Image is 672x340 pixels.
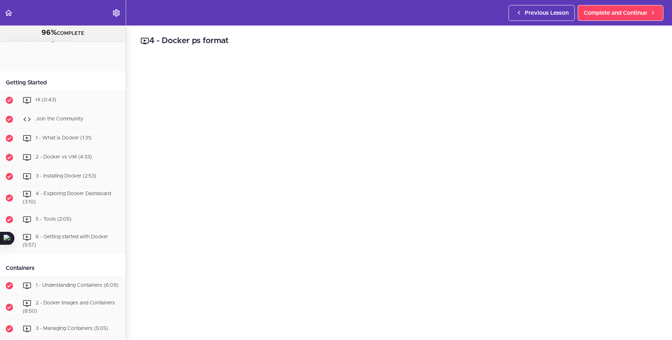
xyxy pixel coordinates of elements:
a: Previous Lesson [509,5,575,21]
h2: 4 - Docker ps format [140,35,658,47]
span: 5 - Tools (2:05) [36,217,71,222]
svg: Back to course curriculum [4,9,13,17]
span: 4 - Exploring Docker Dashboard (3:10) [23,191,111,205]
span: Previous Lesson [525,9,569,17]
span: Hi (0:43) [36,97,56,102]
span: 1 - What is Docker (1:31) [36,135,91,141]
span: Complete and Continue [584,9,647,17]
svg: Settings Menu [112,9,121,17]
span: 1 - Understanding Containers (6:09) [36,283,118,288]
span: 2 - Docker vs VM (4:33) [36,155,92,160]
span: 3 - Managing Containers (5:05) [36,326,108,331]
span: Join the Community [36,116,83,121]
span: 96% [41,29,57,36]
span: 6 - Getting started with Docker (5:57) [23,234,108,248]
span: 2 - Docker Images and Containers (8:50) [23,301,115,314]
span: 3 - Installing Docker (2:53) [36,174,96,179]
a: Complete and Continue [578,5,663,21]
div: COMPLETE [9,28,117,38]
